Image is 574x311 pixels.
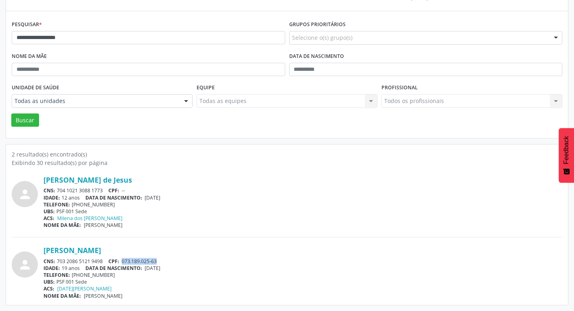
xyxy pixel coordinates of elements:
div: [PHONE_NUMBER] [44,201,562,208]
label: Data de nascimento [289,50,344,63]
span: NOME DA MÃE: [44,292,81,299]
span: NOME DA MÃE: [44,222,81,229]
div: 704 1021 3088 1773 [44,187,562,194]
div: PSF 001 Sede [44,278,562,285]
div: 703 2086 5121 9498 [44,258,562,265]
span: [DATE] [145,265,160,272]
i: person [18,187,32,202]
span: Todas as unidades [15,97,176,105]
label: Equipe [197,82,215,94]
button: Buscar [11,113,39,127]
span: IDADE: [44,194,60,201]
span: -- [122,187,125,194]
label: Pesquisar [12,19,42,31]
span: CPF: [108,258,119,265]
span: 073.189.025-63 [122,258,157,265]
div: [PHONE_NUMBER] [44,272,562,278]
span: UBS: [44,208,55,215]
i: person [18,257,32,272]
label: Profissional [381,82,418,94]
span: ACS: [44,215,54,222]
a: [PERSON_NAME] de Jesus [44,175,132,184]
span: DATA DE NASCIMENTO: [85,265,142,272]
div: 2 resultado(s) encontrado(s) [12,150,562,159]
label: Nome da mãe [12,50,47,63]
span: CNS: [44,258,55,265]
button: Feedback - Mostrar pesquisa [559,128,574,183]
a: [DATE][PERSON_NAME] [57,285,112,292]
a: Milena dos [PERSON_NAME] [57,215,122,222]
span: [DATE] [145,194,160,201]
div: 19 anos [44,265,562,272]
span: [PERSON_NAME] [84,292,122,299]
label: Grupos prioritários [289,19,346,31]
div: PSF 001 Sede [44,208,562,215]
span: UBS: [44,278,55,285]
a: [PERSON_NAME] [44,246,101,255]
span: ACS: [44,285,54,292]
label: Unidade de saúde [12,82,59,94]
div: 12 anos [44,194,562,201]
span: Feedback [563,136,570,164]
span: [PERSON_NAME] [84,222,122,229]
span: DATA DE NASCIMENTO: [85,194,142,201]
span: TELEFONE: [44,201,70,208]
span: IDADE: [44,265,60,272]
span: CPF: [108,187,119,194]
span: CNS: [44,187,55,194]
span: Selecione o(s) grupo(s) [292,33,352,42]
div: Exibindo 30 resultado(s) por página [12,159,562,167]
span: TELEFONE: [44,272,70,278]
